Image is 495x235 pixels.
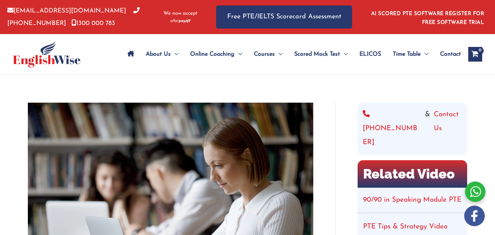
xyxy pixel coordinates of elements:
[340,41,348,67] span: Menu Toggle
[140,41,184,67] a: About UsMenu Toggle
[216,5,352,29] a: Free PTE/IELTS Scorecard Assessment
[163,10,197,17] span: We now accept
[354,41,387,67] a: ELICOS
[358,160,467,187] h2: Related Video
[363,197,461,203] a: 90/90 in Speaking Module PTE
[371,11,484,25] a: AI SCORED PTE SOFTWARE REGISTER FOR FREE SOFTWARE TRIAL
[363,108,421,150] a: [PHONE_NUMBER]
[367,5,488,29] aside: Header Widget 1
[7,8,140,26] a: [PHONE_NUMBER]
[254,41,275,67] span: Courses
[184,41,248,67] a: Online CoachingMenu Toggle
[288,41,354,67] a: Scored Mock TestMenu Toggle
[190,41,234,67] span: Online Coaching
[71,20,115,26] a: 1300 000 783
[146,41,171,67] span: About Us
[434,108,462,150] a: Contact Us
[434,41,461,67] a: Contact
[170,19,191,23] img: Afterpay-Logo
[122,41,461,67] nav: Site Navigation: Main Menu
[363,108,462,150] div: &
[440,41,461,67] span: Contact
[13,41,81,67] img: cropped-ew-logo
[421,41,428,67] span: Menu Toggle
[294,41,340,67] span: Scored Mock Test
[359,41,381,67] span: ELICOS
[387,41,434,67] a: Time TableMenu Toggle
[468,47,482,62] a: View Shopping Cart, empty
[363,223,447,230] a: PTE Tips & Strategy Video
[248,41,288,67] a: CoursesMenu Toggle
[171,41,178,67] span: Menu Toggle
[234,41,242,67] span: Menu Toggle
[7,8,126,14] a: [EMAIL_ADDRESS][DOMAIN_NAME]
[464,206,485,226] img: white-facebook.png
[275,41,282,67] span: Menu Toggle
[393,41,421,67] span: Time Table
